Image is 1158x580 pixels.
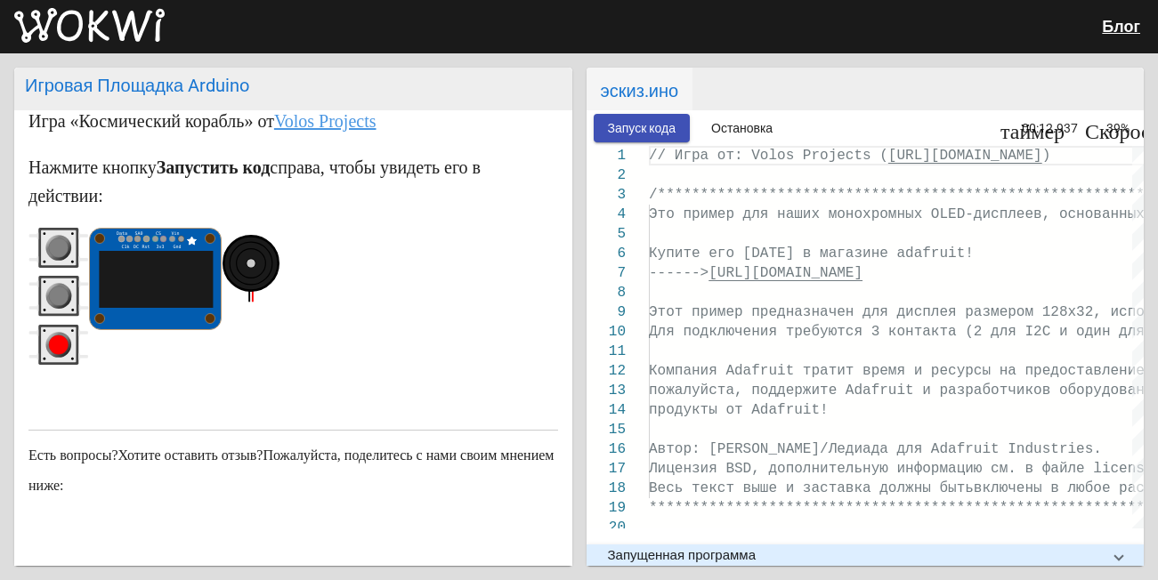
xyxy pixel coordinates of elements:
[711,122,773,136] ya-tr-span: Остановка
[587,146,626,165] div: 1
[28,111,274,131] ya-tr-span: Игра «Космический корабль» от
[649,363,1145,379] ya-tr-span: Компания Adafruit тратит время и ресурсы на предоставление
[601,80,679,101] ya-tr-span: эскиз.ино
[594,114,691,141] button: Запуск кода
[587,185,626,205] div: 3
[608,122,676,136] ya-tr-span: Запуск кода
[649,402,829,418] ya-tr-span: продукты от Adafruit!
[1033,441,1102,457] ya-tr-span: ustries.
[649,148,888,164] ya-tr-span: // Игра от: Volos Projects (
[1102,17,1140,36] a: Блог
[649,480,974,496] ya-tr-span: Весь текст выше и заставка должны быть
[587,322,626,342] div: 10
[28,447,554,493] ya-tr-span: Пожалуйста, поделитесь с нами своим мнением ниже:
[28,447,118,463] ya-tr-span: Есть вопросы?
[649,206,1145,222] ya-tr-span: Это пример для наших монохромных OLED-дисплеев, основанных
[1000,117,1065,139] ya-tr-span: таймер
[649,146,650,147] textarea: Содержимое редактора. Нажмите Alt+F1, чтобы открыть настройки специальных возможностей.
[587,518,626,537] div: 20
[649,265,709,281] ya-tr-span: ------>
[587,420,626,439] div: 15
[587,381,626,400] div: 13
[587,244,626,263] div: 6
[157,157,271,177] ya-tr-span: Запустить код
[887,148,1041,164] ya-tr-span: [URL][DOMAIN_NAME]
[587,498,626,518] div: 19
[608,547,757,563] ya-tr-span: Запущенная программа
[587,459,626,479] div: 17
[649,324,1145,340] ya-tr-span: Для подключения требуются 3 контакта (2 для I2C и один для
[587,439,626,459] div: 16
[587,302,626,322] div: 9
[1041,148,1050,164] ya-tr-span: )
[14,8,165,44] img: Вокви
[587,544,1145,566] mat-expansion-panel-header: Запущенная программа
[587,205,626,224] div: 4
[587,224,626,244] div: 5
[587,165,626,185] div: 2
[709,265,862,281] ya-tr-span: [URL][DOMAIN_NAME]
[28,157,157,177] ya-tr-span: Нажмите кнопку
[587,342,626,361] div: 11
[1022,121,1078,135] span: 00:12.937
[649,441,1033,457] ya-tr-span: Автор: [PERSON_NAME]/Ледиада для Adafruit Ind
[587,400,626,420] div: 14
[274,111,377,131] a: Volos Projects
[587,479,626,498] div: 18
[1106,122,1144,134] span: 39%
[118,447,263,463] ya-tr-span: Хотите оставить отзыв?
[697,114,787,141] button: Остановка
[587,361,626,381] div: 12
[25,75,249,96] ya-tr-span: Игровая Площадка Arduino
[649,246,974,262] ya-tr-span: Купите его [DATE] в магазине adafruit!
[587,263,626,283] div: 7
[587,283,626,302] div: 8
